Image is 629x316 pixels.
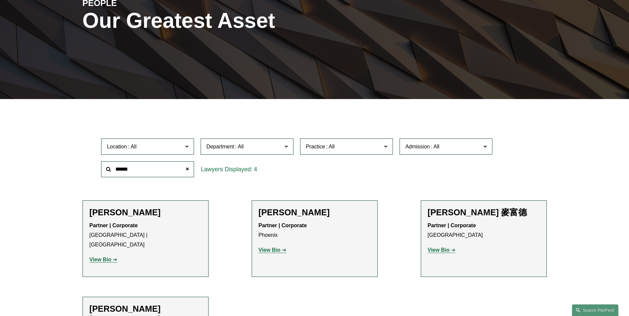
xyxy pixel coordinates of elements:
p: Phoenix [259,221,371,240]
h2: [PERSON_NAME] [259,207,371,218]
h1: Our Greatest Asset [83,9,392,33]
strong: View Bio [428,247,450,253]
span: Practice [306,144,325,149]
span: Location [107,144,127,149]
span: 4 [254,166,257,173]
h2: [PERSON_NAME] [90,207,202,218]
h2: [PERSON_NAME] 麥富德 [428,207,540,218]
p: [GEOGRAPHIC_DATA] [428,221,540,240]
a: View Bio [90,257,117,262]
strong: Partner | Corporate [90,223,138,228]
p: [GEOGRAPHIC_DATA] | [GEOGRAPHIC_DATA] [90,221,202,249]
strong: Partner | Corporate [428,223,476,228]
strong: View Bio [90,257,111,262]
strong: View Bio [259,247,281,253]
a: View Bio [259,247,286,253]
a: Search this site [572,304,618,316]
strong: Partner | Corporate [259,223,307,228]
a: View Bio [428,247,456,253]
span: Department [206,144,234,149]
span: Admission [405,144,430,149]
